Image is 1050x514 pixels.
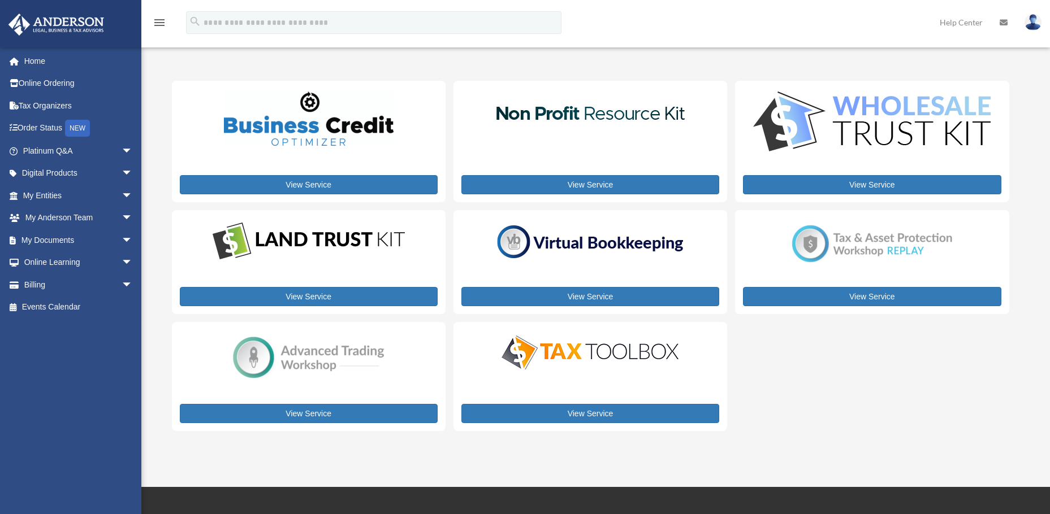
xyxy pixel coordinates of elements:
span: arrow_drop_down [122,229,144,252]
a: Online Ordering [8,72,150,95]
span: arrow_drop_down [122,273,144,297]
a: View Service [180,175,438,194]
span: arrow_drop_down [122,184,144,207]
a: View Service [180,404,438,423]
a: My Documentsarrow_drop_down [8,229,150,251]
a: Home [8,50,150,72]
span: arrow_drop_down [122,140,144,163]
a: View Service [461,287,719,306]
a: Billingarrow_drop_down [8,273,150,296]
a: Digital Productsarrow_drop_down [8,162,144,185]
div: NEW [65,120,90,137]
span: arrow_drop_down [122,207,144,230]
a: Platinum Q&Aarrow_drop_down [8,140,150,162]
a: Online Learningarrow_drop_down [8,251,150,274]
a: Events Calendar [8,296,150,319]
img: User Pic [1025,14,1042,31]
i: menu [153,16,166,29]
a: View Service [743,287,1001,306]
a: menu [153,20,166,29]
a: My Entitiesarrow_drop_down [8,184,150,207]
a: Tax Organizers [8,94,150,117]
a: My Anderson Teamarrow_drop_down [8,207,150,229]
i: search [189,15,201,28]
a: View Service [461,404,719,423]
span: arrow_drop_down [122,251,144,275]
a: View Service [180,287,438,306]
a: View Service [461,175,719,194]
a: Order StatusNEW [8,117,150,140]
img: Anderson Advisors Platinum Portal [5,14,107,36]
span: arrow_drop_down [122,162,144,185]
a: View Service [743,175,1001,194]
